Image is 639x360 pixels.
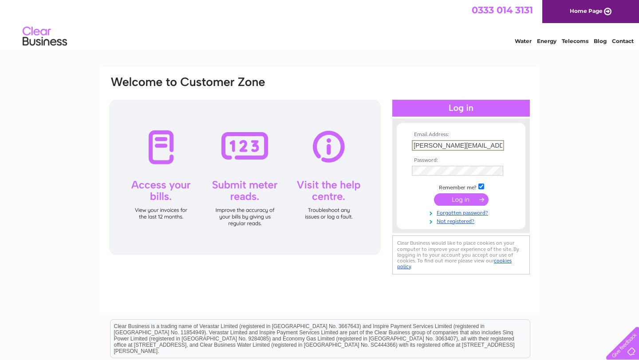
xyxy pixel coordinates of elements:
input: Submit [434,193,489,206]
a: Contact [612,38,634,44]
a: Energy [537,38,556,44]
a: Blog [594,38,607,44]
div: Clear Business would like to place cookies on your computer to improve your experience of the sit... [392,235,530,274]
img: logo.png [22,23,67,50]
a: cookies policy [397,258,512,270]
a: Telecoms [562,38,588,44]
a: 0333 014 3131 [472,4,533,16]
a: Not registered? [412,216,513,225]
th: Password: [410,157,513,164]
a: Forgotten password? [412,208,513,216]
div: Clear Business is a trading name of Verastar Limited (registered in [GEOGRAPHIC_DATA] No. 3667643... [110,5,530,43]
th: Email Address: [410,132,513,138]
a: Water [515,38,532,44]
td: Remember me? [410,182,513,191]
